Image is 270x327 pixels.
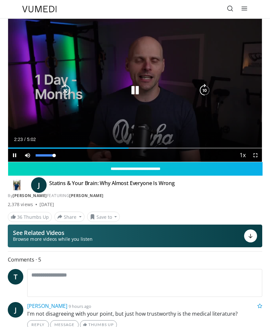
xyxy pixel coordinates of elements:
[31,177,47,193] a: J
[27,137,36,142] span: 5:02
[27,302,67,309] a: [PERSON_NAME]
[69,303,91,309] small: 9 hours ago
[14,137,23,142] span: 2:23
[27,310,262,318] p: I'm not disagreeing with your point, but just how trustworthy is the medical literature?
[8,212,52,222] a: 36 Thumbs Up
[8,193,262,199] div: By FEATURING
[8,302,23,318] a: J
[54,212,84,222] button: Share
[87,212,120,222] button: Save to
[8,19,262,162] video-js: Video Player
[8,255,262,264] span: Comments 5
[49,180,175,190] h4: Statins & Your Brain: Why Almost Everyone Is Wrong
[36,154,54,157] div: Volume Level
[24,137,26,142] span: /
[8,147,262,149] div: Progress Bar
[22,6,57,12] img: VuMedi Logo
[236,149,249,162] button: Playback Rate
[8,225,262,247] button: See Related Videos Browse more videos while you listen
[8,269,23,285] a: T
[13,193,47,198] a: [PERSON_NAME]
[13,229,93,236] p: See Related Videos
[8,201,33,208] span: 2,378 views
[8,149,21,162] button: Pause
[8,180,26,190] img: Dr. Jordan Rennicke
[69,193,104,198] a: [PERSON_NAME]
[249,149,262,162] button: Fullscreen
[17,214,22,220] span: 36
[39,201,54,208] div: [DATE]
[13,236,93,242] span: Browse more videos while you listen
[21,149,34,162] button: Mute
